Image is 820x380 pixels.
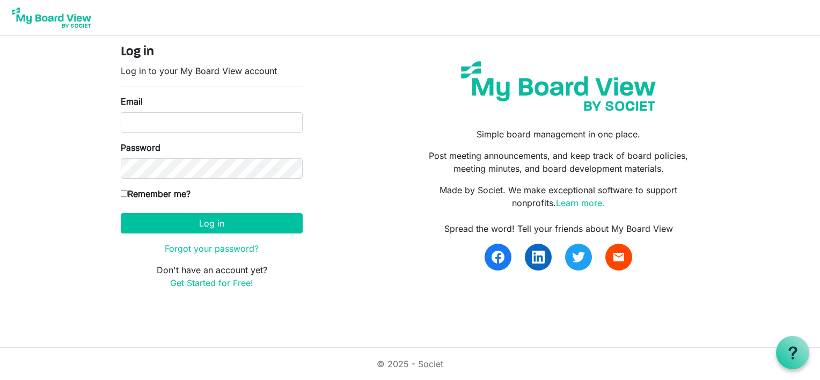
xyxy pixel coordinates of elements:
[453,53,664,119] img: my-board-view-societ.svg
[9,4,94,31] img: My Board View Logo
[121,190,128,197] input: Remember me?
[121,64,303,77] p: Log in to your My Board View account
[418,222,699,235] div: Spread the word! Tell your friends about My Board View
[572,251,585,264] img: twitter.svg
[605,244,632,271] a: email
[121,141,160,154] label: Password
[170,277,253,288] a: Get Started for Free!
[121,95,143,108] label: Email
[532,251,545,264] img: linkedin.svg
[418,184,699,209] p: Made by Societ. We make exceptional software to support nonprofits.
[121,213,303,233] button: Log in
[121,187,191,200] label: Remember me?
[165,243,259,254] a: Forgot your password?
[121,264,303,289] p: Don't have an account yet?
[418,149,699,175] p: Post meeting announcements, and keep track of board policies, meeting minutes, and board developm...
[121,45,303,60] h4: Log in
[418,128,699,141] p: Simple board management in one place.
[556,198,605,208] a: Learn more.
[377,359,443,369] a: © 2025 - Societ
[612,251,625,264] span: email
[492,251,504,264] img: facebook.svg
